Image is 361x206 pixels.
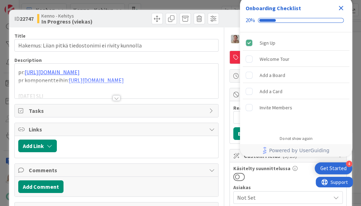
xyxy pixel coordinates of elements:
[29,166,206,174] span: Comments
[20,15,34,22] b: 22747
[280,136,313,141] div: Do not show again
[243,51,349,67] div: Welcome Tour is incomplete.
[246,17,347,24] div: Checklist progress: 20%
[260,103,292,112] div: Invite Members
[14,14,34,23] span: ID
[335,2,347,14] div: Close Checklist
[41,19,93,24] b: In Progress (viekas)
[18,180,63,193] button: Add Comment
[29,107,206,115] span: Tasks
[69,77,124,84] a: [URL][DOMAIN_NAME]
[260,39,275,47] div: Sign Up
[240,144,352,157] div: Footer
[18,76,215,84] p: pr komponentteihin:
[243,35,349,51] div: Sign Up is complete.
[243,84,349,99] div: Add a Card is incomplete.
[233,185,343,190] div: Asiakas
[269,146,329,155] span: Powered by UserGuiding
[346,161,352,167] div: 4
[240,32,352,131] div: Checklist items
[18,140,57,152] button: Add Link
[25,69,80,76] a: [URL][DOMAIN_NAME]
[233,127,257,140] button: Block
[320,165,347,172] div: Get Started
[15,1,32,9] span: Support
[18,68,215,76] p: pr:
[231,35,239,43] img: SL
[243,144,349,157] a: Powered by UserGuiding
[29,125,206,134] span: Links
[233,166,343,171] div: Käsitelty suunnittelussa
[237,193,330,202] span: Not Set
[233,105,250,111] label: Reason
[260,87,282,96] div: Add a Card
[14,39,219,52] input: type card name here...
[260,55,289,63] div: Welcome Tour
[246,17,255,24] div: 20%
[260,71,285,79] div: Add a Board
[246,4,301,12] div: Onboarding Checklist
[315,162,352,174] div: Open Get Started checklist, remaining modules: 4
[41,13,93,19] span: Kenno - Kehitys
[14,33,26,39] label: Title
[243,100,349,115] div: Invite Members is incomplete.
[243,67,349,83] div: Add a Board is incomplete.
[14,57,42,63] span: Description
